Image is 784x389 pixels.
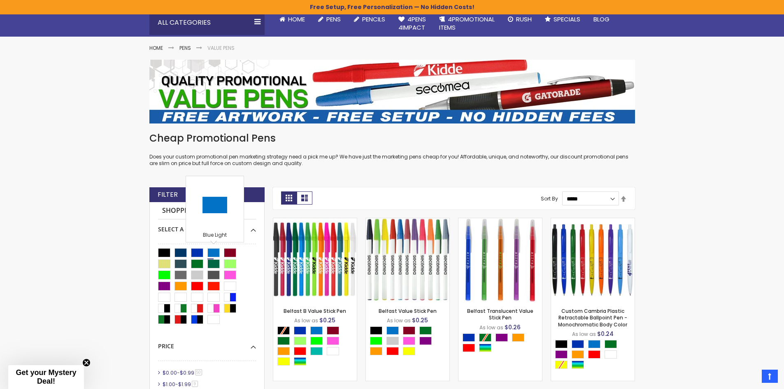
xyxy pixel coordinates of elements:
div: Yellow [403,347,415,355]
span: Pencils [362,15,385,23]
div: Red [588,350,600,359]
div: Assorted [572,361,584,369]
div: Burgundy [403,326,415,335]
a: Specials [538,10,587,28]
a: Belfast Translucent Value Stick Pen [458,218,542,225]
strong: Filter [158,190,178,199]
div: Select A Color [158,219,256,233]
span: $1.99 [178,381,191,388]
strong: Shopping Options [158,202,256,220]
div: Get your Mystery Deal!Close teaser [8,365,84,389]
img: Custom Cambria Plastic Retractable Ballpoint Pen - Monochromatic Body Color [551,218,635,302]
span: 4Pens 4impact [398,15,426,32]
span: $0.26 [505,323,521,331]
div: Select A Color [463,333,542,354]
a: Belfast B Value Stick Pen [273,218,357,225]
a: Belfast Translucent Value Stick Pen [467,307,533,321]
div: Black [555,340,568,348]
span: As low as [294,317,318,324]
a: Blog [587,10,616,28]
div: Burgundy [327,326,339,335]
a: Custom Cambria Plastic Retractable Ballpoint Pen - Monochromatic Body Color [551,218,635,225]
div: Purple [419,337,432,345]
div: White [327,347,339,355]
span: As low as [479,324,503,331]
span: Specials [554,15,580,23]
img: Belfast B Value Stick Pen [273,218,357,302]
div: Red [463,344,475,352]
span: Pens [326,15,341,23]
div: Orange [370,347,382,355]
div: Blue Light [386,326,399,335]
div: Lime Green [310,337,323,345]
strong: Grid [281,191,297,205]
img: Belfast Value Stick Pen [366,218,449,302]
a: 4Pens4impact [392,10,433,37]
div: Blue Light [188,232,242,240]
a: Home [273,10,312,28]
div: Yellow [277,357,290,366]
div: Does your custom promotional pen marketing strategy need a pick me up? We have just the marketing... [149,132,635,167]
a: Belfast B Value Stick Pen [284,307,346,314]
a: Pens [312,10,347,28]
a: Home [149,44,163,51]
div: Black [370,326,382,335]
span: 9 [192,381,198,387]
a: Pencils [347,10,392,28]
span: 50 [195,369,202,375]
a: Belfast Value Stick Pen [379,307,437,314]
div: Green [419,326,432,335]
img: Value Pens [149,60,635,123]
span: Home [288,15,305,23]
div: Purple [496,333,508,342]
span: $0.99 [180,369,194,376]
span: $0.25 [319,316,335,324]
a: $0.00-$0.9950 [161,369,205,376]
a: 4PROMOTIONALITEMS [433,10,501,37]
span: Rush [516,15,532,23]
div: Pink [403,337,415,345]
div: Lime Green [370,337,382,345]
div: Pink [327,337,339,345]
a: $1.00-$1.999 [161,381,201,388]
div: All Categories [149,10,265,35]
div: Orange [572,350,584,359]
div: Blue [572,340,584,348]
div: Red [386,347,399,355]
div: Orange [277,347,290,355]
div: Blue [294,326,306,335]
a: Rush [501,10,538,28]
div: Blue Light [588,340,600,348]
span: As low as [387,317,411,324]
span: $1.00 [163,381,175,388]
div: Green [277,337,290,345]
div: Price [158,336,256,350]
span: $0.24 [597,330,614,338]
span: Blog [593,15,610,23]
a: Belfast Value Stick Pen [366,218,449,225]
button: Close teaser [82,359,91,367]
span: $0.00 [163,369,177,376]
div: Assorted [479,344,491,352]
div: Grey Light [386,337,399,345]
div: Orange [512,333,524,342]
h1: Cheap Promotional Pens [149,132,635,145]
span: As low as [572,331,596,338]
label: Sort By [541,195,558,202]
div: Select A Color [277,326,357,368]
a: Pens [179,44,191,51]
div: Select A Color [370,326,449,357]
div: Teal [310,347,323,355]
a: Custom Cambria Plastic Retractable Ballpoint Pen - Monochromatic Body Color [558,307,627,328]
div: Blue Light [310,326,323,335]
strong: Value Pens [207,44,235,51]
img: Belfast Translucent Value Stick Pen [458,218,542,302]
div: Blue [463,333,475,342]
span: 4PROMOTIONAL ITEMS [439,15,495,32]
div: Select A Color [555,340,635,371]
div: Assorted [294,357,306,366]
div: Green Light [294,337,306,345]
span: Get your Mystery Deal! [16,368,76,385]
span: $0.25 [412,316,428,324]
div: Purple [555,350,568,359]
